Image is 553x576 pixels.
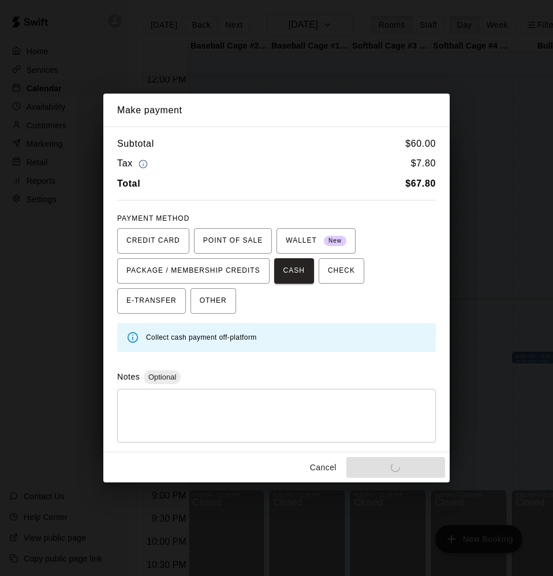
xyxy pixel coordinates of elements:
[194,228,272,254] button: POINT OF SALE
[274,258,314,284] button: CASH
[276,228,356,254] button: WALLET New
[405,136,436,151] h6: $ 60.00
[117,228,189,254] button: CREDIT CARD
[144,373,181,381] span: Optional
[117,258,270,284] button: PACKAGE / MEMBERSHIP CREDITS
[283,262,305,280] span: CASH
[286,232,346,250] span: WALLET
[126,232,180,250] span: CREDIT CARD
[200,292,227,310] span: OTHER
[405,179,436,188] b: $ 67.80
[319,258,364,284] button: CHECK
[328,262,355,280] span: CHECK
[190,288,236,314] button: OTHER
[117,136,154,151] h6: Subtotal
[411,156,436,172] h6: $ 7.80
[126,262,260,280] span: PACKAGE / MEMBERSHIP CREDITS
[103,94,450,127] h2: Make payment
[324,233,346,249] span: New
[117,288,186,314] button: E-TRANSFER
[117,372,140,381] label: Notes
[146,333,257,341] span: Collect cash payment off-platform
[117,179,140,188] b: Total
[126,292,177,310] span: E-TRANSFER
[117,156,151,172] h6: Tax
[305,457,342,478] button: Cancel
[203,232,263,250] span: POINT OF SALE
[117,214,189,222] span: PAYMENT METHOD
